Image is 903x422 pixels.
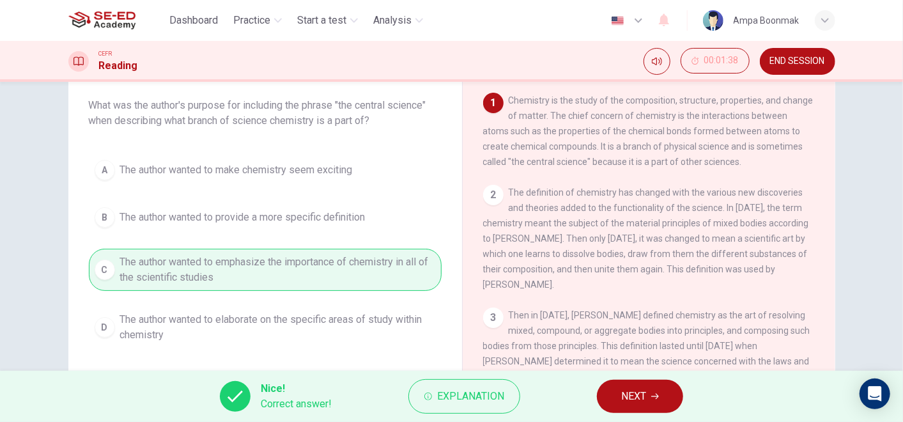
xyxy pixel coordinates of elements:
[770,56,825,66] span: END SESSION
[68,8,135,33] img: SE-ED Academy logo
[437,387,504,405] span: Explanation
[164,9,223,32] button: Dashboard
[860,379,890,409] div: Open Intercom Messenger
[483,95,814,167] span: Chemistry is the study of the composition, structure, properties, and change of matter. The chief...
[408,379,520,414] button: Explanation
[681,48,750,75] div: Hide
[483,187,809,290] span: The definition of chemistry has changed with the various new discoveries and theories added to th...
[681,48,750,74] button: 00:01:38
[297,13,346,28] span: Start a test
[483,93,504,113] div: 1
[704,56,739,66] span: 00:01:38
[703,10,723,31] img: Profile picture
[483,308,504,328] div: 3
[261,396,332,412] span: Correct answer!
[734,13,799,28] div: Ampa Boonmak
[169,13,218,28] span: Dashboard
[483,185,504,205] div: 2
[292,9,363,32] button: Start a test
[233,13,270,28] span: Practice
[261,381,332,396] span: Nice!
[99,58,138,74] h1: Reading
[89,98,442,129] span: What was the author's purpose for including the phrase "the central science" when describing what...
[760,48,835,75] button: END SESSION
[644,48,670,75] div: Mute
[228,9,287,32] button: Practice
[368,9,428,32] button: Analysis
[68,8,165,33] a: SE-ED Academy logo
[621,387,646,405] span: NEXT
[373,13,412,28] span: Analysis
[99,49,112,58] span: CEFR
[610,16,626,26] img: en
[597,380,683,413] button: NEXT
